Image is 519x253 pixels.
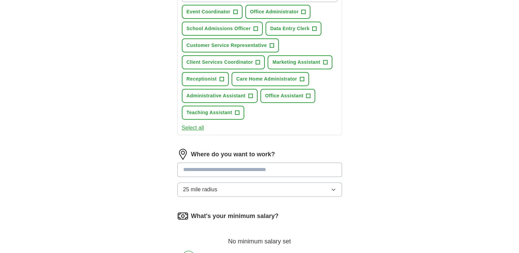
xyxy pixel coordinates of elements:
label: What's your minimum salary? [191,212,279,221]
button: Select all [182,124,204,132]
span: Customer Service Representative [187,42,267,49]
span: Administrative Assistant [187,92,246,99]
button: School Admissions Officer [182,22,263,36]
button: Data Entry Clerk [266,22,322,36]
button: Care Home Administrator [232,72,309,86]
span: Teaching Assistant [187,109,232,116]
button: Office Assistant [260,89,316,103]
button: Marketing Assistant [268,55,332,69]
span: Office Assistant [265,92,304,99]
button: Teaching Assistant [182,106,244,120]
button: Client Services Coordinator [182,55,265,69]
div: No minimum salary set [177,230,342,246]
button: Event Coordinator [182,5,243,19]
span: Data Entry Clerk [270,25,310,32]
span: Marketing Assistant [272,59,320,66]
button: Office Administrator [245,5,311,19]
span: Office Administrator [250,8,299,15]
span: 25 mile radius [183,185,217,194]
span: Care Home Administrator [236,75,297,83]
span: Receptionist [187,75,217,83]
button: Customer Service Representative [182,38,279,52]
button: 25 mile radius [177,182,342,197]
button: Administrative Assistant [182,89,258,103]
span: School Admissions Officer [187,25,251,32]
span: Event Coordinator [187,8,231,15]
button: Receptionist [182,72,229,86]
img: location.png [177,149,188,160]
span: Client Services Coordinator [187,59,253,66]
img: salary.png [177,210,188,221]
label: Where do you want to work? [191,150,275,159]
